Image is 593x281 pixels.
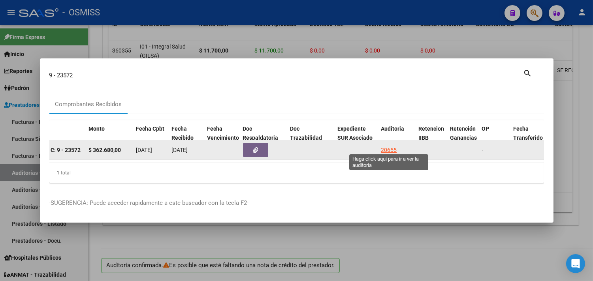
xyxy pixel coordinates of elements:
[566,254,585,273] div: Open Intercom Messenger
[49,199,544,208] p: -SUGERENCIA: Puede acceder rapidamente a este buscador con la tecla F2-
[49,163,544,183] div: 1 total
[450,126,477,141] span: Retención Ganancias
[85,120,133,155] datatable-header-cell: Monto
[513,126,543,141] span: Fecha Transferido
[168,120,204,155] datatable-header-cell: Fecha Recibido
[136,126,164,132] span: Fecha Cpbt
[478,120,510,155] datatable-header-cell: OP
[523,68,533,77] mat-icon: search
[287,120,334,155] datatable-header-cell: Doc Trazabilidad
[204,120,239,155] datatable-header-cell: Fecha Vencimiento
[89,147,121,153] strong: $ 362.680,00
[418,126,444,141] span: Retencion IIBB
[172,147,188,153] span: [DATE]
[337,126,373,141] span: Expediente SUR Asociado
[482,126,489,132] span: OP
[447,120,478,155] datatable-header-cell: Retención Ganancias
[482,147,484,153] span: -
[334,120,378,155] datatable-header-cell: Expediente SUR Asociado
[381,126,404,132] span: Auditoria
[378,120,415,155] datatable-header-cell: Auditoria
[30,147,81,153] strong: Factura C: 9 - 23572
[243,126,278,141] span: Doc Respaldatoria
[207,126,239,141] span: Fecha Vencimiento
[133,120,168,155] datatable-header-cell: Fecha Cpbt
[136,147,152,153] span: [DATE]
[381,146,397,155] div: 20655
[55,100,122,109] div: Comprobantes Recibidos
[88,126,105,132] span: Monto
[510,120,553,155] datatable-header-cell: Fecha Transferido
[290,126,322,141] span: Doc Trazabilidad
[239,120,287,155] datatable-header-cell: Doc Respaldatoria
[415,120,447,155] datatable-header-cell: Retencion IIBB
[171,126,194,141] span: Fecha Recibido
